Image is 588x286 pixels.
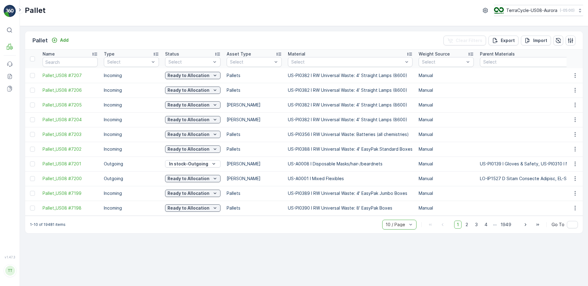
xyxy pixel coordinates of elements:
td: US-A0008 I Disposable Masks/hair-/beardnets [285,157,416,171]
td: Pallets [224,186,285,201]
td: Pallets [224,201,285,215]
p: ⌘B [14,28,20,33]
button: Ready to Allocation [165,87,221,94]
img: logo [4,5,16,17]
td: [PERSON_NAME] [224,112,285,127]
td: US-PI0388 I RW Universal Waste: 4' EasyPak Standard Boxes [285,142,416,157]
p: Ready to Allocation [168,117,209,123]
p: Ready to Allocation [168,146,209,152]
button: Ready to Allocation [165,145,221,153]
td: Manual [416,201,477,215]
td: Manual [416,142,477,157]
td: Incoming [101,201,162,215]
td: Incoming [101,186,162,201]
td: [PERSON_NAME] [224,171,285,186]
a: Pallet_US08 #7206 [43,87,98,93]
button: Ready to Allocation [165,72,221,79]
div: Toggle Row Selected [30,117,35,122]
div: Toggle Row Selected [30,88,35,93]
p: Name [43,51,55,57]
td: US-A0001 I Mixed Flexibles [285,171,416,186]
p: Select [422,59,464,65]
p: Select [230,59,272,65]
div: Toggle Row Selected [30,73,35,78]
td: Manual [416,98,477,112]
td: [PERSON_NAME] [224,98,285,112]
p: Ready to Allocation [168,102,209,108]
td: Pallets [224,127,285,142]
p: Status [165,51,179,57]
td: US-PI0390 I RW Universal Waste: 8' EasyPak Boxes [285,201,416,215]
p: Weight Source [419,51,450,57]
div: Toggle Row Selected [30,102,35,107]
button: Clear Filters [443,36,486,45]
p: TerraCycle-US08-Aurora [506,7,557,14]
td: US-PI0382 I RW Universal Waste: 4’ Straight Lamps (8600) [285,68,416,83]
button: TerraCycle-US08-Aurora(-05:00) [494,5,583,16]
button: Export [488,36,518,45]
span: 4 [482,221,490,229]
p: Ready to Allocation [168,190,209,196]
p: Import [533,37,547,44]
p: Ready to Allocation [168,72,209,79]
div: Toggle Row Selected [30,191,35,196]
p: ... [493,221,497,229]
a: Pallet_US08 #7205 [43,102,98,108]
button: TT [4,260,16,281]
button: Ready to Allocation [165,190,221,197]
p: Parent Materials [480,51,515,57]
p: Ready to Allocation [168,205,209,211]
span: v 1.47.3 [4,255,16,259]
a: Pallet_US08 #7201 [43,161,98,167]
td: Outgoing [101,157,162,171]
td: US-PI0382 I RW Universal Waste: 4’ Straight Lamps (8600) [285,98,416,112]
p: [DOMAIN_NAME] [19,260,55,266]
p: ( -05:00 ) [560,8,575,13]
p: Select [291,59,403,65]
a: Pallet_US08 #7199 [43,190,98,196]
p: Select [168,59,211,65]
td: [PERSON_NAME] [224,157,285,171]
p: Ready to Allocation [168,131,209,137]
a: Pallet_US08 #7198 [43,205,98,211]
p: Ready to Allocation [168,176,209,182]
input: Search [43,57,98,67]
td: Pallets [224,142,285,157]
td: US-PI0382 I RW Universal Waste: 4’ Straight Lamps (8600) [285,83,416,98]
button: In stock-Outgoing [165,160,221,168]
img: image_ci7OI47.png [494,7,504,14]
td: Manual [416,68,477,83]
td: Incoming [101,127,162,142]
a: Pallet_US08 #7207 [43,72,98,79]
td: Manual [416,83,477,98]
p: Type [104,51,115,57]
a: Pallet_US08 #7204 [43,117,98,123]
div: Toggle Row Selected [30,206,35,211]
p: [EMAIL_ADDRESS][PERSON_NAME][DOMAIN_NAME] [19,266,55,281]
p: Select [107,59,149,65]
td: Incoming [101,112,162,127]
span: Go To [552,222,564,228]
div: Toggle Row Selected [30,176,35,181]
span: 2 [463,221,471,229]
div: Toggle Row Selected [30,147,35,152]
td: Manual [416,186,477,201]
a: Pallet_US08 #7200 [43,176,98,182]
td: US-PI0356 I RW Universal Waste: Batteries (all chemistries) [285,127,416,142]
span: 1 [454,221,462,229]
p: Add [60,37,69,43]
span: 1949 [498,221,514,229]
td: Incoming [101,83,162,98]
a: Pallet_US08 #7202 [43,146,98,152]
td: Pallets [224,83,285,98]
button: Import [521,36,551,45]
p: In stock-Outgoing [169,161,208,167]
td: Manual [416,157,477,171]
td: US-PI0389 I RW Universal Waste: 4' EasyPak Jumbo Boxes [285,186,416,201]
td: Incoming [101,142,162,157]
